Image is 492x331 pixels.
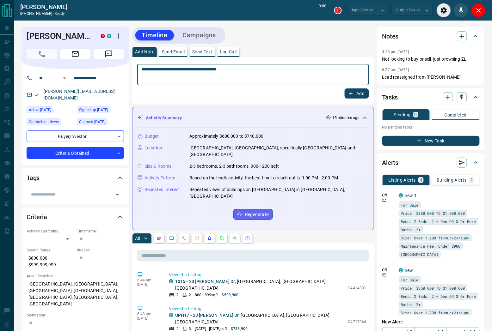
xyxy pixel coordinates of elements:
[27,212,47,222] h2: Criteria
[27,106,74,115] div: Tue Sep 09 2025
[175,313,239,318] a: UPH17 - 23 [PERSON_NAME] Dr
[182,236,187,241] svg: Calls
[27,209,124,225] div: Criteria
[382,158,399,168] h2: Alerts
[401,202,419,208] span: For Sale
[405,193,417,198] a: new 1
[77,118,124,127] div: Tue Sep 07 2021
[319,3,327,17] p: 0:00
[29,107,51,113] span: Active [DATE]
[27,253,74,270] p: $800,000 - $999,999,999
[382,50,409,54] p: 4:13 pm [DATE]
[145,163,172,170] p: Size & Rooms
[137,278,159,282] p: 6:44 am
[135,236,140,241] p: All
[445,113,467,117] p: Completed
[189,145,369,158] p: [GEOGRAPHIC_DATA], [GEOGRAPHIC_DATA], specifically [GEOGRAPHIC_DATA] and [GEOGRAPHIC_DATA]
[401,277,419,283] span: For Sale
[382,29,480,44] div: Notes
[189,133,263,140] p: Approximately $600,000 to $740,000
[189,186,369,200] p: Repeated views of buildings on [GEOGRAPHIC_DATA] in [GEOGRAPHIC_DATA], [GEOGRAPHIC_DATA]
[382,90,480,105] div: Tasks
[113,190,122,199] button: Open
[382,273,387,277] svg: Email
[29,119,59,125] span: Contacted - Never
[44,89,115,100] a: [PERSON_NAME][EMAIL_ADDRESS][DOMAIN_NAME]
[27,273,124,279] p: Areas Searched:
[220,50,237,54] p: Log Call
[399,268,403,273] div: condos.ca
[189,175,338,181] p: Based on the lead's activity, the best time to reach out is: 1:00 PM - 2:00 PM
[401,235,470,241] span: Size: Over 1,200 ft<sup>2</sup>
[101,34,105,38] div: property.ca
[54,11,65,16] span: ready
[77,106,124,115] div: Thu Aug 24 2017
[382,267,395,273] p: Off
[27,228,74,234] p: Actively Searching:
[194,236,200,241] svg: Emails
[157,236,162,241] svg: Notes
[176,30,222,40] button: Campaigns
[207,236,212,241] svg: Listing Alerts
[169,236,174,241] svg: Lead Browsing Activity
[27,170,124,185] div: Tags
[245,236,250,241] svg: Agent Actions
[389,178,416,182] p: Listing Alerts
[401,226,421,233] span: Baths: 2+
[169,279,173,284] div: condos.ca
[60,49,90,59] span: Email
[401,210,465,216] span: Price: $350,000 TO $1,000,000
[420,178,422,182] p: 4
[382,68,409,72] p: 8:27 am [DATE]
[137,316,159,321] p: [DATE]
[348,285,366,291] p: C4414301
[94,49,124,59] span: Message
[189,163,279,170] p: 2-3 bedrooms, 2-3 bathrooms, 800-1200 sqft
[332,115,360,121] p: 15 minutes ago
[145,186,180,193] p: Repeated Interest
[175,278,345,292] p: , [GEOGRAPHIC_DATA], [GEOGRAPHIC_DATA], [GEOGRAPHIC_DATA]
[145,145,162,151] p: Location
[135,30,174,40] button: Timeline
[382,319,480,325] p: New Alert:
[382,123,480,132] p: No pending tasks
[20,3,67,11] a: [PERSON_NAME]
[233,209,273,220] button: Regenerate
[146,115,182,121] p: Activity Summary
[79,107,108,113] span: Signed up [DATE]
[27,247,74,253] p: Search Range:
[27,312,124,318] p: Motivation:
[137,282,159,287] p: [DATE]
[399,193,403,198] div: condos.ca
[175,312,345,325] p: , [GEOGRAPHIC_DATA], [GEOGRAPHIC_DATA], [GEOGRAPHIC_DATA]
[345,88,369,99] button: Add
[79,119,105,125] span: Claimed [DATE]
[27,130,124,142] div: Buyer , Investor
[401,310,470,316] span: Size: Over 1,200 ft<sup>2</sup>
[162,50,185,54] p: Send Email
[169,313,173,317] div: condos.ca
[382,92,398,102] h2: Tasks
[27,31,91,41] h1: [PERSON_NAME]
[382,192,395,198] p: Off
[454,3,468,17] div: Mute
[145,175,175,181] p: Activity Pattern
[27,147,124,159] div: Criteria Obtained
[232,236,237,241] svg: Opportunities
[169,305,366,312] p: Viewed a Listing
[189,292,191,298] p: 2
[138,112,369,124] div: Activity Summary15 minutes ago
[401,243,461,249] span: Maintenance Fee: Under $900
[348,319,366,325] p: C4717064
[35,93,39,97] svg: Email Verified
[61,74,68,82] button: Open
[220,236,225,241] svg: Requests
[401,251,439,257] span: [GEOGRAPHIC_DATA]
[401,301,421,308] span: Baths: 2+
[77,228,124,234] p: Timeframe:
[135,50,154,54] p: Add Note
[437,178,467,182] p: Building Alerts
[470,178,473,182] p: 1
[382,56,480,63] p: Not looking to buy or sell, just browsing ZL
